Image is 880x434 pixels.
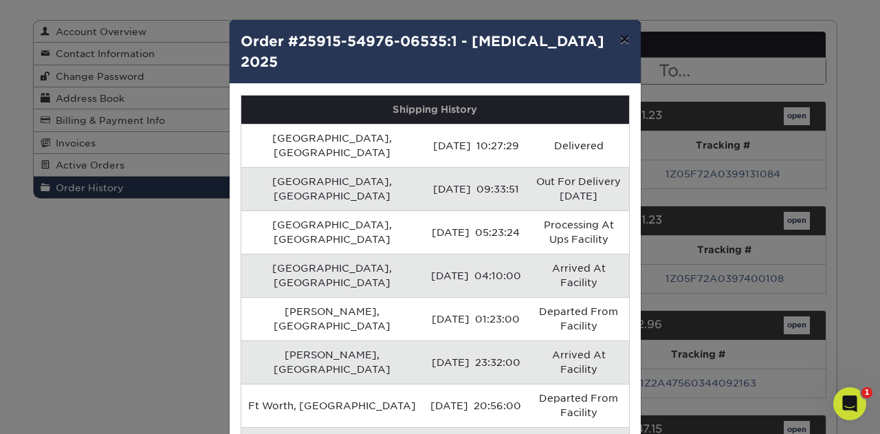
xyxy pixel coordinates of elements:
td: Ft Worth, [GEOGRAPHIC_DATA] [241,384,423,427]
td: [GEOGRAPHIC_DATA], [GEOGRAPHIC_DATA] [241,210,423,254]
td: [DATE] 10:27:29 [423,124,529,167]
td: [DATE] 01:23:00 [423,297,529,340]
th: Shipping History [241,96,629,124]
td: [GEOGRAPHIC_DATA], [GEOGRAPHIC_DATA] [241,167,423,210]
td: Delivered [529,124,629,167]
button: × [608,20,640,58]
td: Out For Delivery [DATE] [529,167,629,210]
span: 1 [861,387,872,398]
td: Processing At Ups Facility [529,210,629,254]
td: [DATE] 09:33:51 [423,167,529,210]
td: [DATE] 04:10:00 [423,254,529,297]
td: [DATE] 20:56:00 [423,384,529,427]
td: Arrived At Facility [529,340,629,384]
td: [PERSON_NAME], [GEOGRAPHIC_DATA] [241,340,423,384]
h4: Order #25915-54976-06535:1 - [MEDICAL_DATA] 2025 [241,31,630,72]
td: Arrived At Facility [529,254,629,297]
td: Departed From Facility [529,297,629,340]
td: [GEOGRAPHIC_DATA], [GEOGRAPHIC_DATA] [241,254,423,297]
td: [GEOGRAPHIC_DATA], [GEOGRAPHIC_DATA] [241,124,423,167]
td: [DATE] 23:32:00 [423,340,529,384]
td: Departed From Facility [529,384,629,427]
td: [DATE] 05:23:24 [423,210,529,254]
iframe: Intercom live chat [833,387,866,420]
td: [PERSON_NAME], [GEOGRAPHIC_DATA] [241,297,423,340]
